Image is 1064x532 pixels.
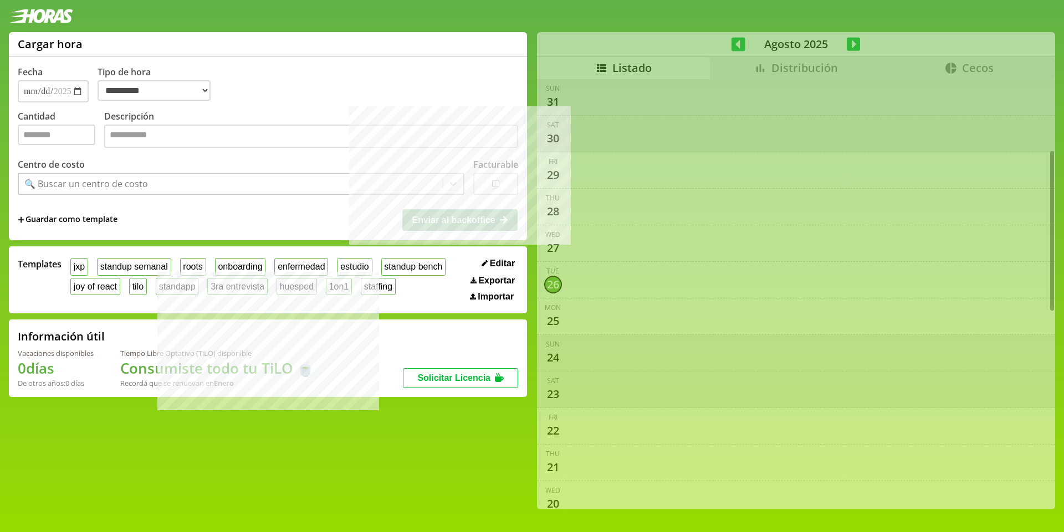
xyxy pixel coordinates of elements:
[18,125,95,145] input: Cantidad
[180,258,206,275] button: roots
[70,258,88,275] button: jxp
[18,66,43,78] label: Fecha
[98,66,219,102] label: Tipo de hora
[120,348,314,358] div: Tiempo Libre Optativo (TiLO) disponible
[381,258,446,275] button: standup bench
[18,329,105,344] h2: Información útil
[18,214,117,226] span: +Guardar como template
[70,278,120,295] button: joy of react
[403,368,518,388] button: Solicitar Licencia
[467,275,518,286] button: Exportar
[417,373,490,383] span: Solicitar Licencia
[490,259,515,268] span: Editar
[207,278,268,295] button: 3ra entrevista
[478,292,514,302] span: Importar
[156,278,198,295] button: standapp
[18,348,94,358] div: Vacaciones disponibles
[120,358,314,378] h1: Consumiste todo tu TiLO 🍵
[478,258,518,269] button: Editar
[18,258,62,270] span: Templates
[98,80,211,101] select: Tipo de hora
[97,258,171,275] button: standup semanal
[478,276,515,286] span: Exportar
[9,9,73,23] img: logotipo
[274,258,328,275] button: enfermedad
[473,158,518,171] label: Facturable
[120,378,314,388] div: Recordá que se renuevan en
[337,258,372,275] button: estudio
[104,125,518,148] textarea: Descripción
[18,214,24,226] span: +
[277,278,317,295] button: huesped
[214,378,234,388] b: Enero
[18,358,94,378] h1: 0 días
[18,37,83,51] h1: Cargar hora
[18,110,104,151] label: Cantidad
[129,278,147,295] button: tilo
[326,278,352,295] button: 1on1
[361,278,396,295] button: staffing
[24,178,148,190] div: 🔍 Buscar un centro de costo
[18,158,85,171] label: Centro de costo
[215,258,266,275] button: onboarding
[18,378,94,388] div: De otros años: 0 días
[104,110,518,151] label: Descripción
